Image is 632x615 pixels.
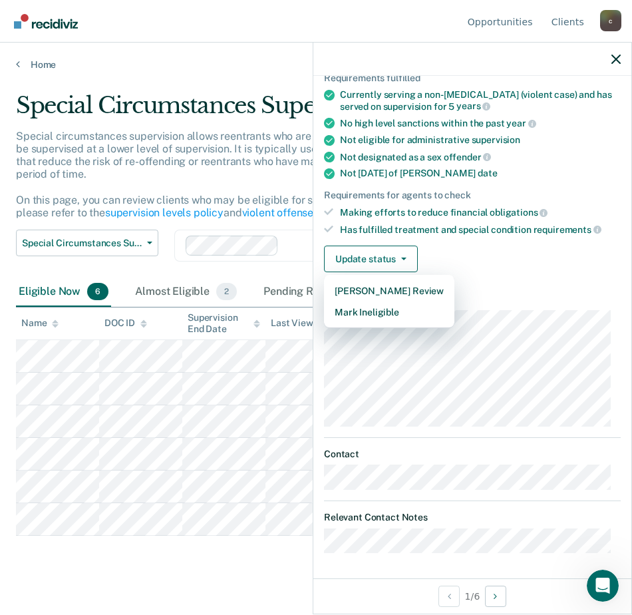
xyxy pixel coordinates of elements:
span: date [478,168,497,178]
div: Dropdown Menu [324,275,454,328]
span: year [506,118,536,128]
span: requirements [534,224,601,235]
dt: Contact [324,449,621,460]
button: Next Opportunity [485,586,506,607]
div: Last Viewed [271,317,335,329]
img: Recidiviz [14,14,78,29]
div: Requirements for agents to check [324,190,621,201]
div: Not [DATE] of [PERSON_NAME] [340,168,621,179]
div: Supervision End Date [188,312,260,335]
button: [PERSON_NAME] Review [324,280,454,302]
span: supervision [472,134,520,145]
button: Profile dropdown button [600,10,621,31]
span: 6 [87,283,108,300]
div: Almost Eligible [132,278,239,307]
a: supervision levels policy [105,206,224,219]
div: Has fulfilled treatment and special condition [340,224,621,236]
div: Currently serving a non-[MEDICAL_DATA] (violent case) and has served on supervision for 5 [340,89,621,112]
div: Eligible Now [16,278,111,307]
span: years [456,101,490,111]
div: c [600,10,621,31]
p: Special circumstances supervision allows reentrants who are not eligible for traditional administ... [16,130,583,219]
div: Requirements fulfilled [324,73,621,84]
span: obligations [490,207,548,218]
div: Name [21,317,59,329]
button: Mark Ineligible [324,302,454,323]
a: Home [16,59,616,71]
div: DOC ID [104,317,147,329]
div: Special Circumstances Supervision [16,92,585,130]
div: No high level sanctions within the past [340,117,621,129]
a: violent offenses list [242,206,337,219]
span: Special Circumstances Supervision [22,238,142,249]
dt: Supervision [324,294,621,305]
dt: Relevant Contact Notes [324,512,621,523]
span: offender [444,152,492,162]
span: 2 [216,283,237,300]
div: Pending Review [261,278,372,307]
div: Not designated as a sex [340,151,621,163]
div: 1 / 6 [313,578,631,614]
div: Making efforts to reduce financial [340,206,621,218]
button: Update status [324,246,418,272]
button: Previous Opportunity [438,586,460,607]
div: Not eligible for administrative [340,134,621,146]
iframe: Intercom live chat [587,570,619,602]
